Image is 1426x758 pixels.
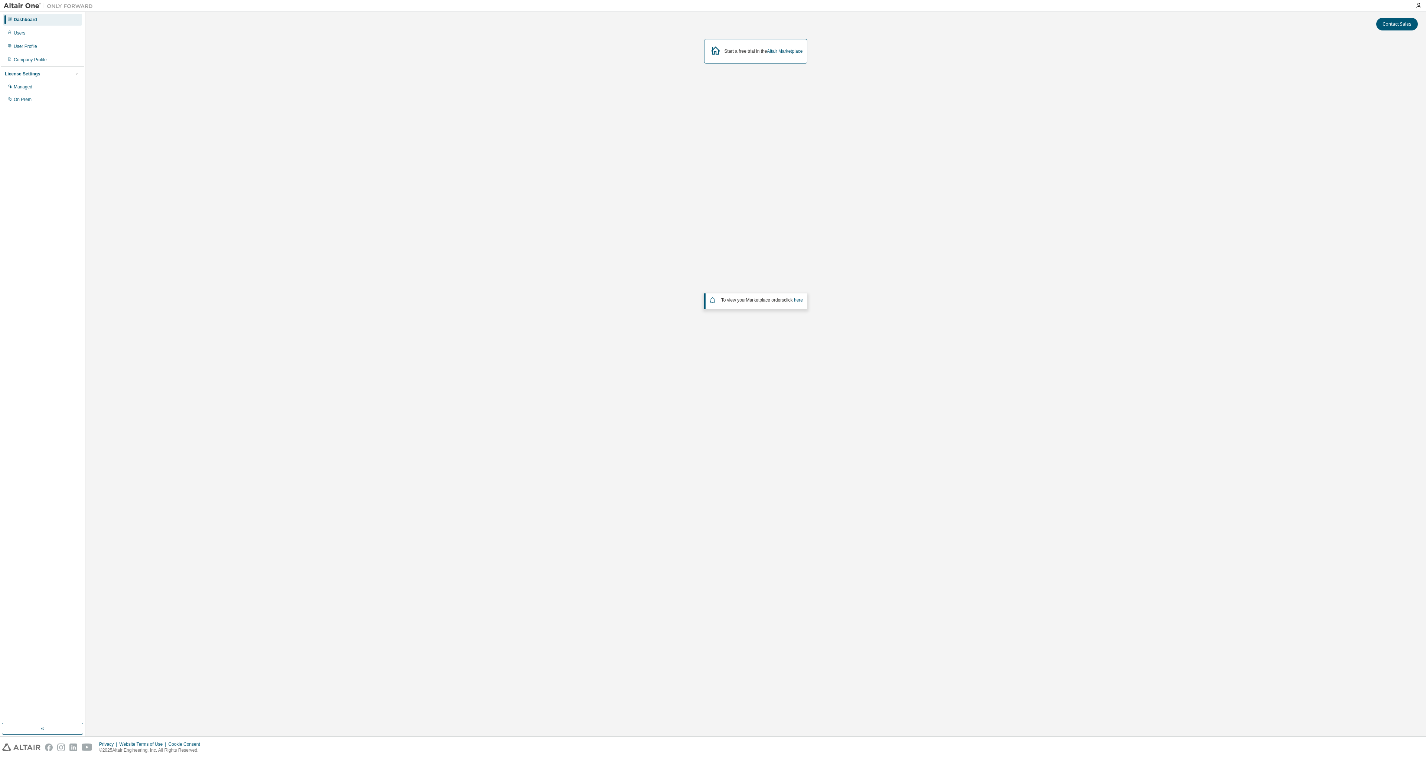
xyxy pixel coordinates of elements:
img: Altair One [4,2,97,10]
p: © 2025 Altair Engineering, Inc. All Rights Reserved. [99,747,205,754]
em: Marketplace orders [746,297,784,303]
div: License Settings [5,71,40,77]
a: Altair Marketplace [767,49,802,54]
a: here [794,297,803,303]
img: linkedin.svg [69,744,77,751]
div: Company Profile [14,57,47,63]
button: Contact Sales [1376,18,1418,30]
div: User Profile [14,43,37,49]
img: altair_logo.svg [2,744,40,751]
img: instagram.svg [57,744,65,751]
div: On Prem [14,97,32,103]
div: Start a free trial in the [725,48,803,54]
img: youtube.svg [82,744,92,751]
span: To view your click [721,297,803,303]
div: Managed [14,84,32,90]
div: Website Terms of Use [119,741,168,747]
img: facebook.svg [45,744,53,751]
div: Dashboard [14,17,37,23]
div: Users [14,30,25,36]
div: Cookie Consent [168,741,204,747]
div: Privacy [99,741,119,747]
